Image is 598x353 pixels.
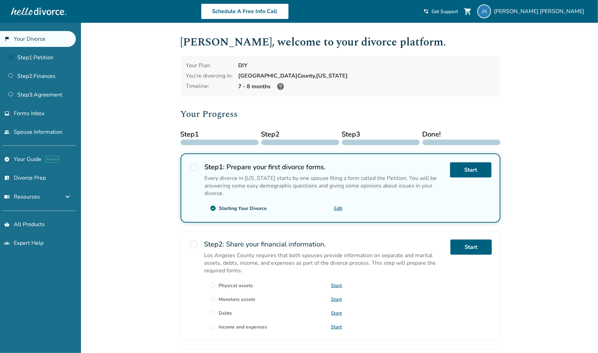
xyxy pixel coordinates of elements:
[331,310,342,316] a: Start
[239,82,495,91] div: 7 - 8 months
[45,156,59,163] span: AI beta
[210,324,216,330] span: radio_button_unchecked
[494,8,587,15] span: [PERSON_NAME] [PERSON_NAME]
[186,82,233,91] div: Timeline:
[450,162,491,178] a: Start
[63,193,72,201] span: expand_more
[331,324,342,330] a: Start
[423,8,458,15] a: phone_in_talkGet Support
[186,62,233,69] div: Your Plan:
[219,205,267,212] div: Starting Your Divorce
[261,129,339,140] span: Step 2
[4,240,10,246] span: groups
[205,162,225,172] strong: Step 1 :
[219,324,267,330] div: Income and expenses
[4,222,10,227] span: shopping_basket
[181,34,500,51] h1: [PERSON_NAME] , welcome to your divorce platform.
[564,320,598,353] iframe: Chat Widget
[204,252,445,274] p: Los Angeles County requires that both spouses provide information on separate and marital assets,...
[4,193,40,201] span: Resources
[14,110,44,117] span: Forms Inbox
[201,3,289,19] a: Schedule A Free Info Call
[239,62,495,69] div: DIY
[210,282,216,289] span: radio_button_unchecked
[4,129,10,135] span: people
[204,240,225,249] strong: Step 2 :
[477,4,491,18] img: jeannguyen3@gmail.com
[334,205,343,212] a: Edit
[423,129,500,140] span: Done!
[4,36,10,42] span: flag_2
[210,205,216,211] span: check_circle
[189,240,199,249] span: radio_button_unchecked
[464,7,472,16] span: shopping_cart
[190,162,199,172] span: radio_button_unchecked
[205,174,445,197] p: Every divorce in [US_STATE] starts by one spouse filing a form called the Petition. You will be a...
[181,129,259,140] span: Step 1
[432,8,458,15] span: Get Support
[204,240,445,249] h2: Share your financial information.
[205,162,445,172] h2: Prepare your first divorce forms.
[331,282,342,289] a: Start
[186,72,233,80] div: You're divorcing in:
[219,282,253,289] div: Physical assets
[450,240,492,255] a: Start
[331,296,342,303] a: Start
[4,175,10,181] span: list_alt_check
[4,194,10,200] span: menu_book
[423,9,429,14] span: phone_in_talk
[219,296,256,303] div: Monetary assets
[239,72,495,80] div: [GEOGRAPHIC_DATA] County, [US_STATE]
[210,296,216,302] span: radio_button_unchecked
[4,157,10,162] span: explore
[342,129,420,140] span: Step 3
[4,111,10,116] span: inbox
[219,310,232,316] div: Debts
[210,310,216,316] span: radio_button_unchecked
[181,107,500,121] h2: Your Progress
